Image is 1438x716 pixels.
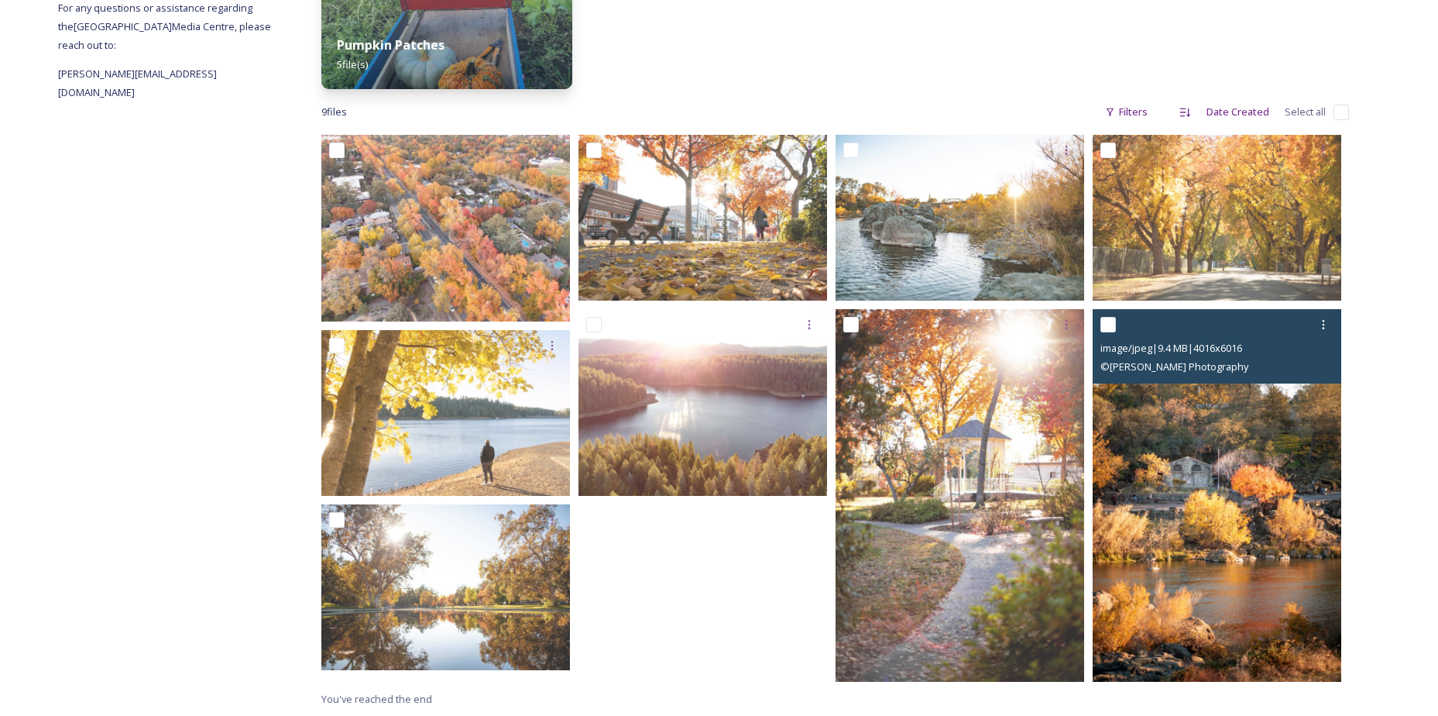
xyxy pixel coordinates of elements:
[1093,309,1341,682] img: 202201115_Water+Bridge_014-Explore%20Butte%20County.jpg
[321,692,432,706] span: You've reached the end
[58,67,217,99] span: [PERSON_NAME][EMAIL_ADDRESS][DOMAIN_NAME]
[836,135,1084,301] img: 202201115_Water+Bridge_006-Explore%20Butte%20County.jpg
[578,309,827,496] img: Paradise Lake in the Fall_019_Explore Butte County.jpg
[1100,360,1248,373] span: © [PERSON_NAME] Photography
[321,504,570,670] img: 202201115_BidwellPark_017_FULL-Explore%20Butte%20County.jpg
[58,1,271,52] span: For any questions or assistance regarding the [GEOGRAPHIC_DATA] Media Centre, please reach out to:
[321,135,570,322] img: 202201115_ChicoDrone_010_FULL-Explore%20Butte%20County.jpg
[321,105,347,119] span: 9 file s
[836,309,1084,682] img: 202201115_SankPark_004-Explore%20Butte%20County.jpg
[321,330,570,496] img: Paradise Lake in the Fall_014_Explore Butte County.jpg
[1100,341,1242,355] span: image/jpeg | 9.4 MB | 4016 x 6016
[1285,105,1326,119] span: Select all
[1199,97,1277,127] div: Date Created
[1097,97,1155,127] div: Filters
[578,135,827,301] img: 202201115_DowntownOroville_005-Explore%20Butte%20County.jpg
[337,36,444,53] strong: Pumpkin Patches
[337,57,368,71] span: 5 file(s)
[1093,135,1341,301] img: 202201115_ChicoTreeFarm_011_FULL-Explore%20Butte%20County.jpg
